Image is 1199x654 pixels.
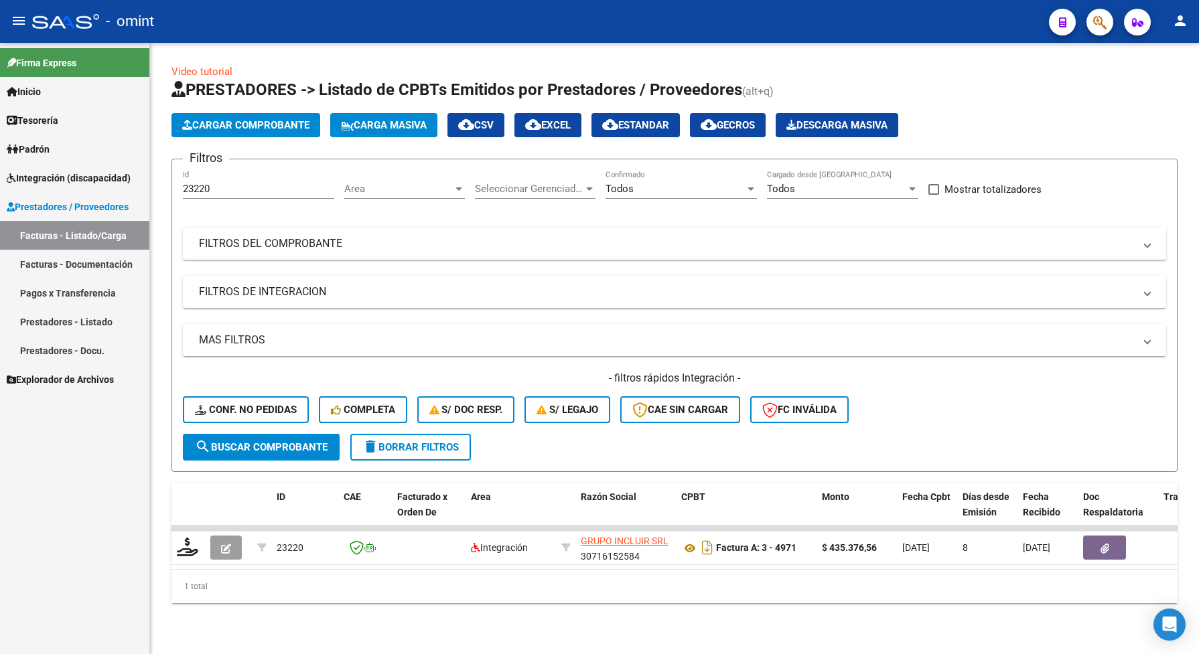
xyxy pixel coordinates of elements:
span: Conf. no pedidas [195,404,297,416]
span: Monto [822,491,849,502]
mat-panel-title: MAS FILTROS [199,333,1134,347]
datatable-header-cell: Area [466,483,556,542]
div: 1 total [171,570,1178,603]
span: FC Inválida [762,404,837,416]
mat-panel-title: FILTROS DE INTEGRACION [199,284,1134,299]
span: Seleccionar Gerenciador [475,183,583,195]
span: Todos [767,183,795,195]
button: Cargar Comprobante [171,113,320,137]
mat-icon: cloud_download [602,116,618,133]
mat-icon: delete [362,438,378,455]
span: Tesorería [7,113,58,128]
span: Borrar Filtros [362,441,459,453]
span: Descarga Masiva [786,119,888,131]
span: Fecha Recibido [1023,491,1060,517]
app-download-masive: Descarga masiva de comprobantes (adjuntos) [776,113,898,137]
mat-icon: search [195,438,211,455]
span: Doc Respaldatoria [1083,491,1143,517]
span: CAE [344,491,361,502]
button: Buscar Comprobante [183,434,340,461]
span: Facturado x Orden De [397,491,447,517]
button: S/ legajo [524,396,610,423]
span: Padrón [7,142,50,157]
span: Carga Masiva [341,119,427,131]
datatable-header-cell: ID [271,483,338,542]
span: CAE SIN CARGAR [632,404,728,416]
span: Integración [471,542,528,553]
span: Estandar [602,119,669,131]
datatable-header-cell: Fecha Cpbt [897,483,957,542]
button: Descarga Masiva [776,113,898,137]
span: GRUPO INCLUIR SRL [581,536,668,546]
span: Area [471,491,491,502]
button: CAE SIN CARGAR [620,396,740,423]
datatable-header-cell: Monto [817,483,897,542]
mat-panel-title: FILTROS DEL COMPROBANTE [199,236,1134,251]
a: Video tutorial [171,66,232,78]
div: 30716152584 [581,534,671,562]
span: Firma Express [7,56,76,70]
div: Open Intercom Messenger [1153,608,1186,641]
span: PRESTADORES -> Listado de CPBTs Emitidos por Prestadores / Proveedores [171,80,742,99]
span: 8 [963,542,968,553]
mat-expansion-panel-header: FILTROS DE INTEGRACION [183,276,1166,308]
mat-icon: cloud_download [701,116,717,133]
span: Mostrar totalizadores [944,181,1042,197]
span: Todos [606,183,634,195]
span: (alt+q) [742,85,774,98]
span: S/ Doc Resp. [429,404,503,416]
span: ID [277,491,285,502]
span: CPBT [681,491,705,502]
datatable-header-cell: Fecha Recibido [1017,483,1078,542]
span: Prestadores / Proveedores [7,199,129,214]
strong: Factura A: 3 - 4971 [716,543,796,554]
strong: $ 435.376,56 [822,542,877,553]
mat-icon: person [1172,13,1188,29]
button: Carga Masiva [330,113,437,137]
span: S/ legajo [537,404,598,416]
datatable-header-cell: CPBT [676,483,817,542]
span: [DATE] [1023,542,1050,553]
i: Descargar documento [699,537,716,558]
mat-icon: cloud_download [458,116,474,133]
datatable-header-cell: Facturado x Orden De [392,483,466,542]
datatable-header-cell: Razón Social [575,483,676,542]
button: Borrar Filtros [350,434,471,461]
span: Explorador de Archivos [7,372,114,387]
mat-icon: cloud_download [525,116,541,133]
button: Conf. no pedidas [183,396,309,423]
span: Completa [331,404,395,416]
button: CSV [447,113,504,137]
datatable-header-cell: Doc Respaldatoria [1078,483,1158,542]
button: EXCEL [514,113,581,137]
span: Fecha Cpbt [902,491,950,502]
button: Completa [319,396,407,423]
h3: Filtros [183,149,229,167]
button: S/ Doc Resp. [417,396,515,423]
span: Integración (discapacidad) [7,171,131,185]
span: [DATE] [902,542,930,553]
span: EXCEL [525,119,571,131]
button: Gecros [690,113,766,137]
button: FC Inválida [750,396,849,423]
span: Area [344,183,453,195]
span: Cargar Comprobante [182,119,309,131]
span: Gecros [701,119,755,131]
span: CSV [458,119,494,131]
span: 23220 [277,542,303,553]
mat-icon: menu [11,13,27,29]
mat-expansion-panel-header: MAS FILTROS [183,324,1166,356]
span: Razón Social [581,491,636,502]
button: Estandar [591,113,680,137]
span: Días desde Emisión [963,491,1009,517]
span: Inicio [7,84,41,99]
span: Buscar Comprobante [195,441,328,453]
datatable-header-cell: Días desde Emisión [957,483,1017,542]
datatable-header-cell: CAE [338,483,392,542]
mat-expansion-panel-header: FILTROS DEL COMPROBANTE [183,228,1166,260]
span: - omint [106,7,154,36]
h4: - filtros rápidos Integración - [183,371,1166,386]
